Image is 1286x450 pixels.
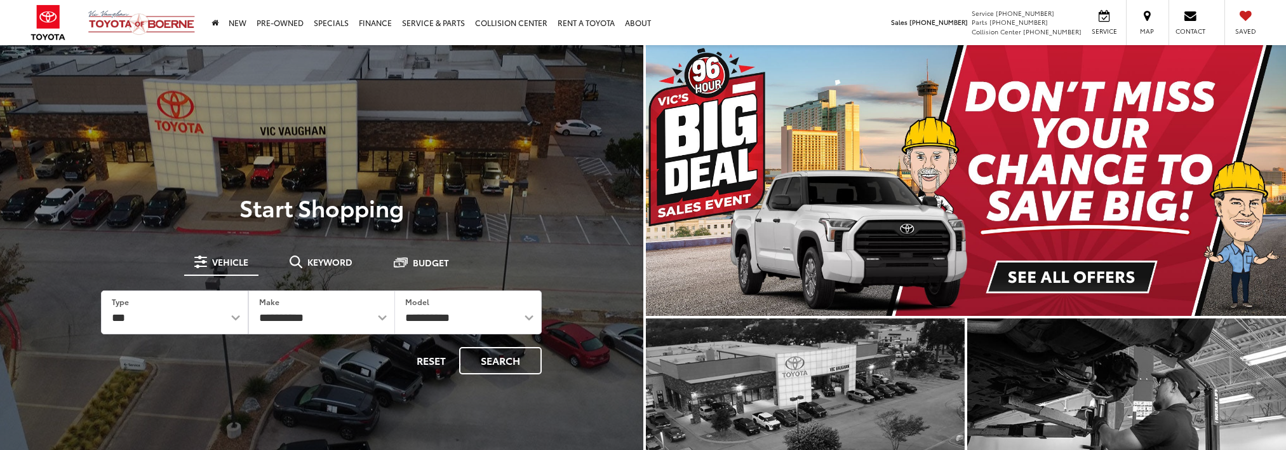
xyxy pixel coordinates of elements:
label: Type [112,296,129,307]
span: Map [1133,27,1161,36]
span: Service [972,8,994,18]
span: [PHONE_NUMBER] [989,17,1048,27]
label: Model [405,296,429,307]
img: Vic Vaughan Toyota of Boerne [88,10,196,36]
span: Keyword [307,257,352,266]
span: Vehicle [212,257,248,266]
span: Service [1090,27,1118,36]
span: Parts [972,17,988,27]
span: Collision Center [972,27,1021,36]
button: Reset [406,347,457,374]
span: Budget [413,258,449,267]
span: Saved [1231,27,1259,36]
p: Start Shopping [53,194,590,220]
span: [PHONE_NUMBER] [909,17,968,27]
span: [PHONE_NUMBER] [996,8,1054,18]
span: Contact [1175,27,1205,36]
button: Search [459,347,542,374]
label: Make [259,296,279,307]
span: Sales [891,17,908,27]
span: [PHONE_NUMBER] [1023,27,1082,36]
